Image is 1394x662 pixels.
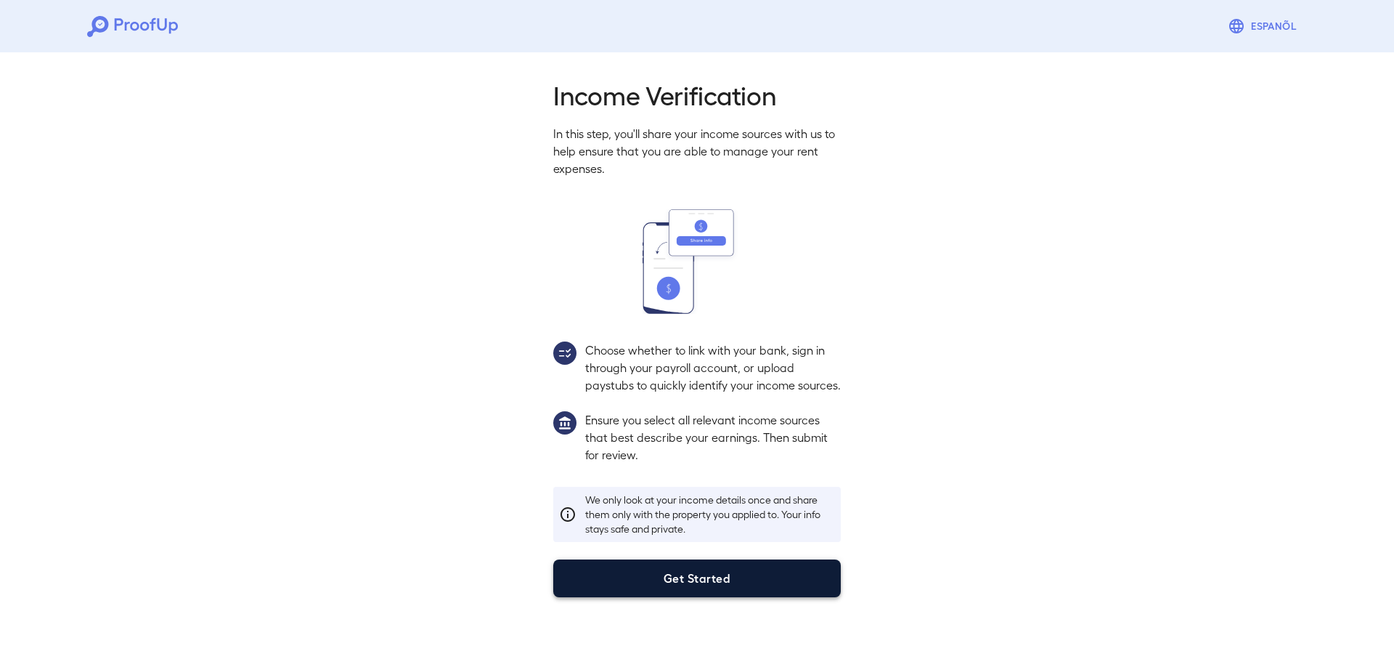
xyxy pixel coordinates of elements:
[553,78,841,110] h2: Income Verification
[553,125,841,177] p: In this step, you'll share your income sources with us to help ensure that you are able to manage...
[585,342,841,394] p: Choose whether to link with your bank, sign in through your payroll account, or upload paystubs t...
[553,411,576,435] img: group1.svg
[585,493,835,536] p: We only look at your income details once and share them only with the property you applied to. Yo...
[643,209,751,314] img: transfer_money.svg
[553,560,841,597] button: Get Started
[585,411,841,464] p: Ensure you select all relevant income sources that best describe your earnings. Then submit for r...
[553,342,576,365] img: group2.svg
[1222,12,1307,41] button: Espanõl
